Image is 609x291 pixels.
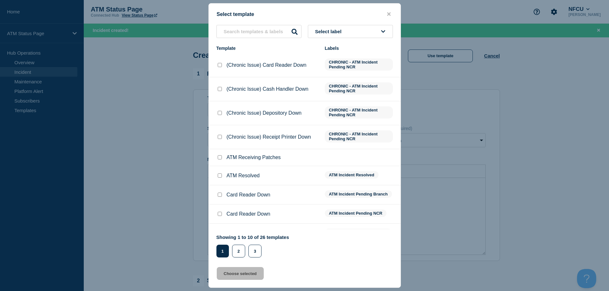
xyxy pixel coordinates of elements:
[308,25,393,38] button: Select label
[227,86,308,92] p: (Chronic Issue) Cash Handler Down
[216,245,229,257] button: 1
[218,63,222,67] input: (Chronic Issue) Card Reader Down checkbox
[218,111,222,115] input: (Chronic Issue) Depository Down checkbox
[385,11,393,17] button: close button
[218,173,222,178] input: ATM Resolved checkbox
[248,245,262,257] button: 3
[216,25,301,38] input: Search templates & labels
[325,58,393,71] span: CHRONIC - ATM Incident Pending NCR
[325,130,393,142] span: CHRONIC - ATM Incident Pending NCR
[325,210,386,217] span: ATM Incident Pending NCR
[325,82,393,95] span: CHRONIC - ATM Incident Pending NCR
[227,211,270,217] p: Card Reader Down
[227,192,270,198] p: Card Reader Down
[227,62,307,68] p: (Chronic Issue) Card Reader Down
[325,190,392,198] span: ATM Incident Pending Branch
[325,229,392,236] span: ATM Incident Pending Branch
[218,193,222,197] input: Card Reader Down checkbox
[217,267,264,280] button: Choose selected
[325,171,379,179] span: ATM Incident Resolved
[218,155,222,159] input: ATM Receiving Patches checkbox
[209,11,401,17] div: Select template
[227,134,311,140] p: (Chronic Issue) Receipt Printer Down
[325,106,393,119] span: CHRONIC - ATM Incident Pending NCR
[232,245,245,257] button: 2
[227,110,302,116] p: (Chronic Issue) Depository Down
[325,46,393,51] div: Labels
[218,135,222,139] input: (Chronic Issue) Receipt Printer Down checkbox
[315,29,344,34] span: Select label
[227,155,281,160] p: ATM Receiving Patches
[218,87,222,91] input: (Chronic Issue) Cash Handler Down checkbox
[216,46,318,51] div: Template
[216,234,289,240] p: Showing 1 to 10 of 26 templates
[227,173,260,179] p: ATM Resolved
[218,212,222,216] input: Card Reader Down checkbox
